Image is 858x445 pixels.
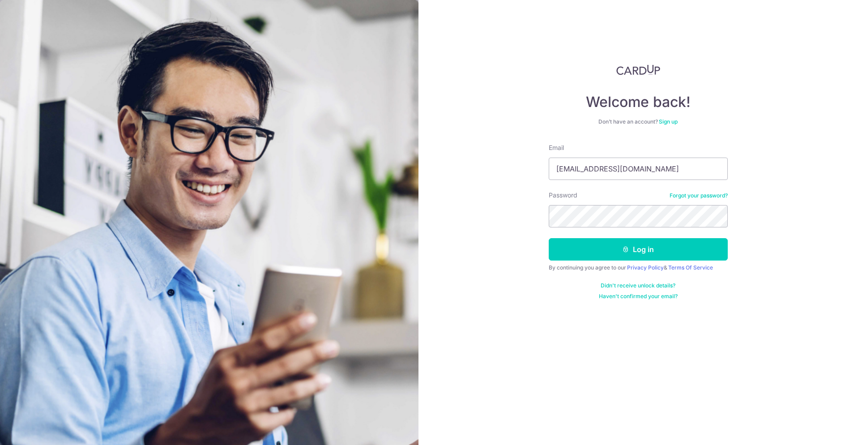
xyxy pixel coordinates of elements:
[599,293,678,300] a: Haven't confirmed your email?
[668,264,713,271] a: Terms Of Service
[659,118,678,125] a: Sign up
[549,264,728,271] div: By continuing you agree to our &
[601,282,675,289] a: Didn't receive unlock details?
[627,264,664,271] a: Privacy Policy
[549,93,728,111] h4: Welcome back!
[549,238,728,261] button: Log in
[549,143,564,152] label: Email
[616,64,660,75] img: CardUp Logo
[549,118,728,125] div: Don’t have an account?
[549,191,577,200] label: Password
[549,158,728,180] input: Enter your Email
[670,192,728,199] a: Forgot your password?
